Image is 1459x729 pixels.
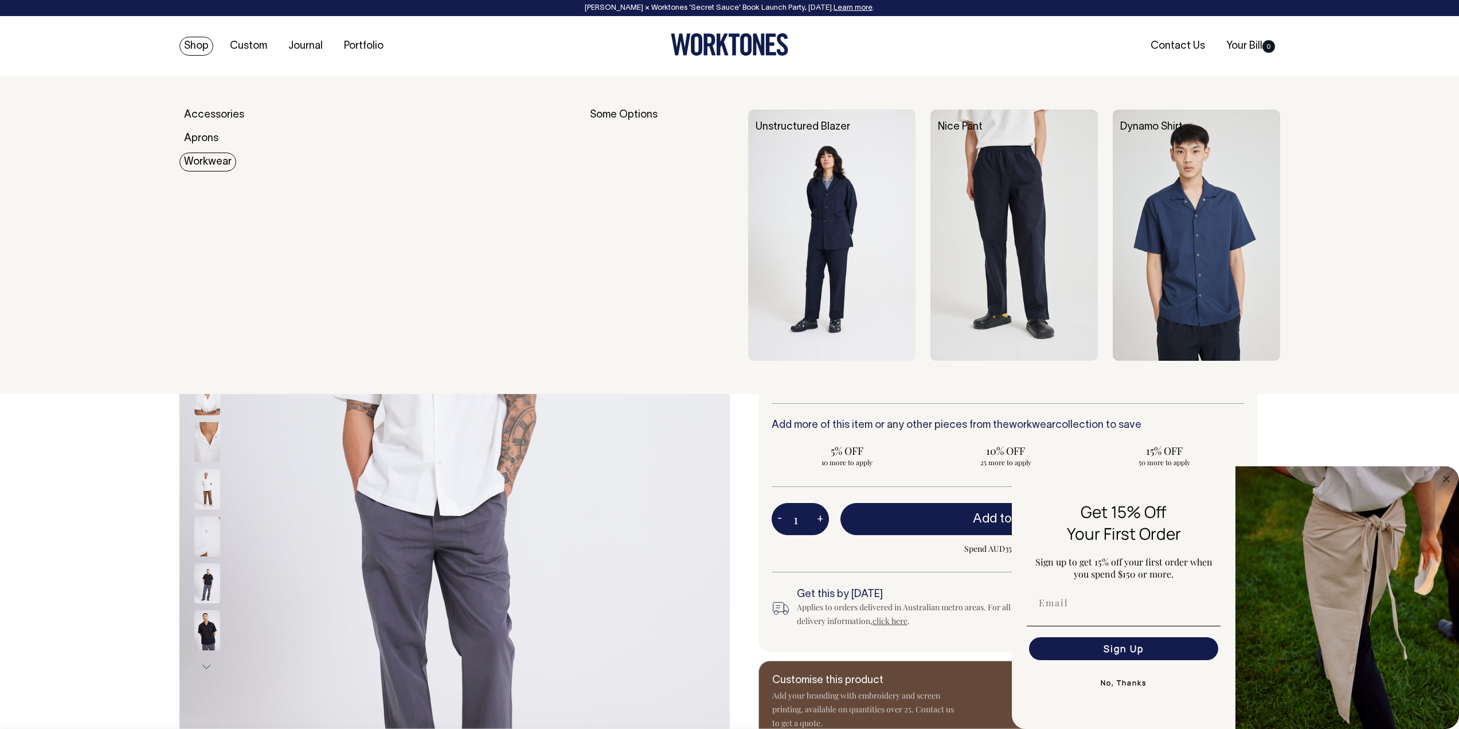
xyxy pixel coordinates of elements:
[748,110,916,361] img: Unstructured Blazer
[1009,420,1055,430] a: workwear
[840,503,1244,535] button: Add to bill —AUD100.00
[777,444,918,458] span: 5% OFF
[1222,37,1280,56] a: Your Bill0
[834,5,873,11] a: Learn more
[179,106,249,124] a: Accessories
[11,4,1448,12] div: [PERSON_NAME] × Worktones ‘Secret Sauce’ Book Launch Party, [DATE]. .
[840,542,1244,556] span: Spend AUD350 more to get FREE SHIPPING
[1029,637,1218,660] button: Sign Up
[777,458,918,467] span: 10 more to apply
[179,153,236,171] a: Workwear
[797,589,1030,601] h6: Get this by [DATE]
[1440,472,1453,486] button: Close dialog
[936,444,1076,458] span: 10% OFF
[179,37,213,56] a: Shop
[930,110,1098,361] img: Nice Pant
[1235,466,1459,729] img: 5e34ad8f-4f05-4173-92a8-ea475ee49ac9.jpeg
[772,675,956,687] h6: Customise this product
[194,469,220,509] img: off-white
[1012,466,1459,729] div: FLYOUT Form
[194,610,220,650] img: black
[1113,110,1280,361] img: Dynamo Shirt
[1035,556,1212,580] span: Sign up to get 15% off your first order when you spend $150 or more.
[1029,591,1218,614] input: Email
[1146,37,1210,56] a: Contact Us
[930,440,1082,470] input: 10% OFF 25 more to apply
[1262,40,1275,53] span: 0
[1120,122,1183,132] a: Dynamo Shirt
[225,37,272,56] a: Custom
[772,440,924,470] input: 5% OFF 10 more to apply
[194,375,220,415] img: off-white
[194,516,220,556] img: off-white
[339,37,388,56] a: Portfolio
[1094,444,1235,458] span: 15% OFF
[179,129,223,148] a: Aprons
[873,615,908,626] a: click here
[772,420,1244,431] h6: Add more of this item or any other pieces from the collection to save
[936,458,1076,467] span: 25 more to apply
[1067,523,1181,544] span: Your First Order
[1094,458,1235,467] span: 50 more to apply
[938,122,983,132] a: Nice Pant
[284,37,327,56] a: Journal
[756,122,850,132] a: Unstructured Blazer
[797,601,1030,628] div: Applies to orders delivered in Australian metro areas. For all delivery information, .
[1027,672,1221,695] button: No, Thanks
[194,563,220,603] img: black
[198,654,216,680] button: Next
[811,508,829,531] button: +
[590,110,733,361] div: Some Options
[194,422,220,462] img: off-white
[1081,501,1167,523] span: Get 15% Off
[1089,440,1241,470] input: 15% OFF 50 more to apply
[772,508,788,531] button: -
[973,513,1029,525] span: Add to bill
